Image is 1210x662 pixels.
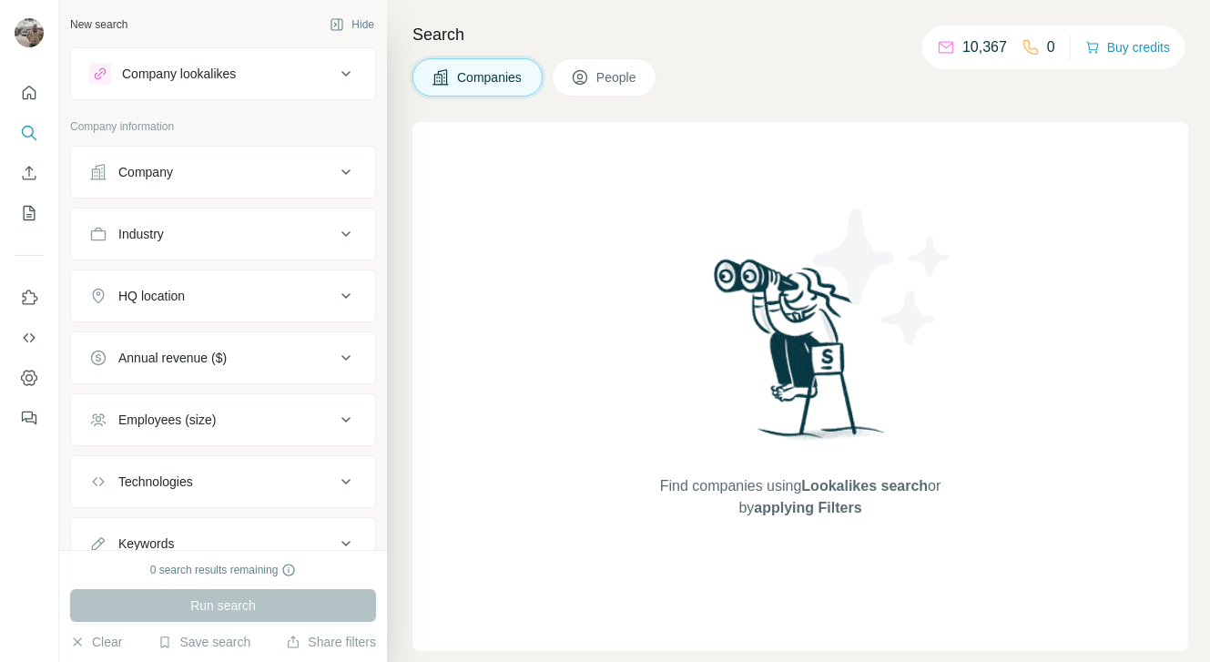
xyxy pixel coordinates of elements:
[118,225,164,243] div: Industry
[70,16,127,33] div: New search
[118,473,193,491] div: Technologies
[754,500,861,515] span: applying Filters
[71,336,375,380] button: Annual revenue ($)
[71,212,375,256] button: Industry
[71,274,375,318] button: HQ location
[15,362,44,394] button: Dashboard
[286,633,376,651] button: Share filters
[71,522,375,565] button: Keywords
[158,633,250,651] button: Save search
[71,398,375,442] button: Employees (size)
[70,118,376,135] p: Company information
[962,36,1007,58] p: 10,367
[71,150,375,194] button: Company
[71,52,375,96] button: Company lookalikes
[118,535,174,553] div: Keywords
[317,11,387,38] button: Hide
[122,65,236,83] div: Company lookalikes
[15,402,44,434] button: Feedback
[150,562,297,578] div: 0 search results remaining
[457,68,524,87] span: Companies
[15,281,44,314] button: Use Surfe on LinkedIn
[800,195,964,359] img: Surfe Illustration - Stars
[70,633,122,651] button: Clear
[118,287,185,305] div: HQ location
[706,254,895,457] img: Surfe Illustration - Woman searching with binoculars
[118,349,227,367] div: Annual revenue ($)
[15,18,44,47] img: Avatar
[1047,36,1055,58] p: 0
[15,321,44,354] button: Use Surfe API
[655,475,946,519] span: Find companies using or by
[15,76,44,109] button: Quick start
[1085,35,1170,60] button: Buy credits
[118,411,216,429] div: Employees (size)
[118,163,173,181] div: Company
[71,460,375,504] button: Technologies
[412,22,1188,47] h4: Search
[15,197,44,229] button: My lists
[15,117,44,149] button: Search
[15,157,44,189] button: Enrich CSV
[801,478,928,494] span: Lookalikes search
[596,68,638,87] span: People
